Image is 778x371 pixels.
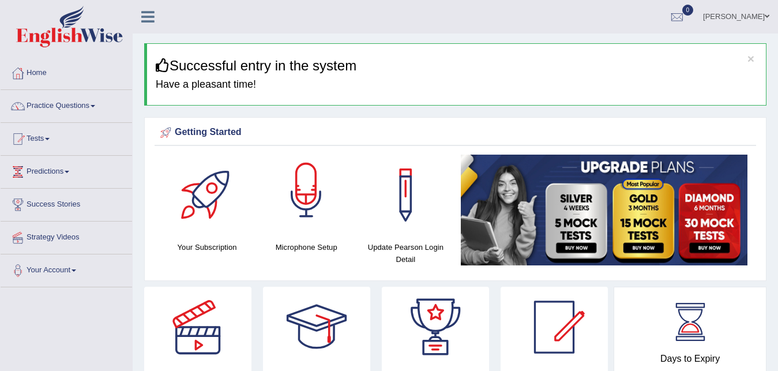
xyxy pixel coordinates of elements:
[157,124,753,141] div: Getting Started
[156,58,757,73] h3: Successful entry in the system
[682,5,694,16] span: 0
[747,53,754,65] button: ×
[1,57,132,86] a: Home
[1,90,132,119] a: Practice Questions
[163,241,251,253] h4: Your Subscription
[262,241,350,253] h4: Microphone Setup
[1,222,132,250] a: Strategy Videos
[1,189,132,218] a: Success Stories
[627,354,753,364] h4: Days to Expiry
[461,155,747,265] img: small5.jpg
[1,254,132,283] a: Your Account
[1,156,132,185] a: Predictions
[156,79,757,91] h4: Have a pleasant time!
[1,123,132,152] a: Tests
[362,241,449,265] h4: Update Pearson Login Detail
